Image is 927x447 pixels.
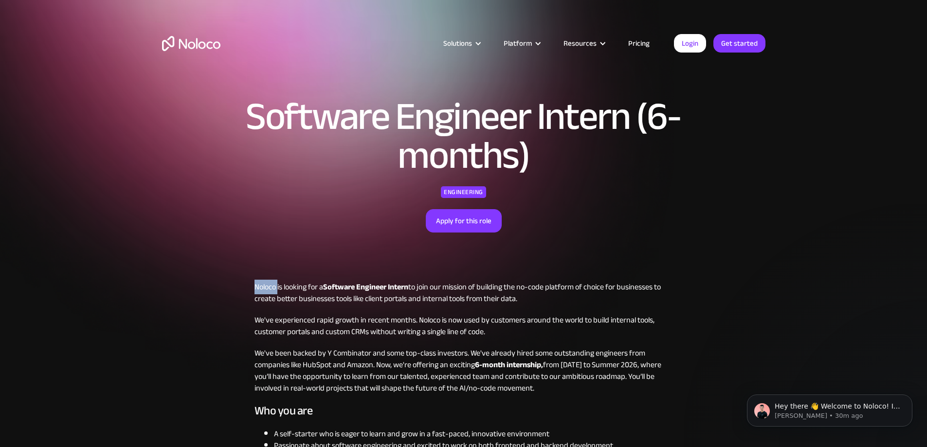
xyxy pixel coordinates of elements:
[443,37,472,50] div: Solutions
[254,281,673,304] p: Noloco is looking for a to join our mission of building the no-code platform of choice for busine...
[254,314,673,338] p: We've experienced rapid growth in recent months. Noloco is now used by customers around the world...
[213,97,714,175] h1: Software Engineer Intern (6-months)
[713,34,765,53] a: Get started
[674,34,706,53] a: Login
[551,37,616,50] div: Resources
[323,280,408,294] strong: Software Engineer Intern
[431,37,491,50] div: Solutions
[475,358,543,372] strong: 6-month internship,
[162,36,220,51] a: home
[274,428,673,440] li: A self-starter who is eager to learn and grow in a fast-paced, innovative environment
[563,37,597,50] div: Resources
[616,37,662,50] a: Pricing
[504,37,532,50] div: Platform
[491,37,551,50] div: Platform
[732,374,927,442] iframe: Intercom notifications message
[426,209,502,232] a: Apply for this role
[254,347,673,394] p: We've been backed by Y Combinator and some top-class investors. We've already hired some outstand...
[254,404,673,418] h3: Who you are
[441,186,486,198] div: Engineering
